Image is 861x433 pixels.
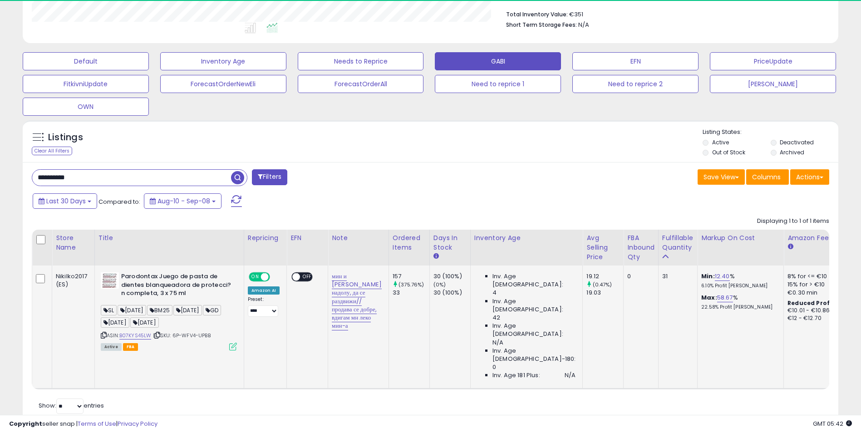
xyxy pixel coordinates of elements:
div: Title [98,233,240,243]
b: Parodontax Juego de pasta de dientes blanqueadora de protecci?n completa, 3 x 75 ml [121,272,231,300]
div: Inventory Age [474,233,579,243]
span: 4 [492,289,497,297]
b: Total Inventory Value: [506,10,568,18]
div: Avg Selling Price [586,233,620,262]
button: Actions [790,169,829,185]
button: PriceUpdate [710,52,836,70]
span: BM25 [147,305,172,315]
button: Save View [698,169,745,185]
span: Show: entries [39,401,104,410]
div: Fulfillable Quantity [662,233,694,252]
div: 31 [662,272,690,280]
span: N/A [578,20,589,29]
button: Last 30 Days [33,193,97,209]
strong: Copyright [9,419,42,428]
span: Inv. Age [DEMOGRAPHIC_DATA]: [492,297,576,314]
span: Compared to: [98,197,140,206]
span: Inv. Age [DEMOGRAPHIC_DATA]-180: [492,347,576,363]
span: [DATE] [101,317,129,328]
img: 51j6qeH+2hL._SL40_.jpg [101,272,119,289]
label: Out of Stock [712,148,745,156]
button: Needs to Reprice [298,52,424,70]
span: Inv. Age 181 Plus: [492,371,540,379]
button: ForecastOrderAll [298,75,424,93]
b: Reduced Prof. Rng. [787,299,847,307]
div: Markup on Cost [701,233,780,243]
button: Columns [746,169,789,185]
span: OFF [268,273,283,281]
span: [DATE] [173,305,202,315]
button: EFN [572,52,699,70]
div: Amazon AI [248,286,280,295]
div: Ordered Items [393,233,426,252]
span: N/A [565,371,576,379]
button: ForecastOrderNewEli [160,75,286,93]
div: EFN [290,233,324,243]
p: 22.58% Profit [PERSON_NAME] [701,304,777,310]
b: Short Term Storage Fees: [506,21,577,29]
button: GABI [435,52,561,70]
span: Aug-10 - Sep-08 [157,197,210,206]
button: Aug-10 - Sep-08 [144,193,221,209]
span: [DATE] [130,317,159,328]
div: seller snap | | [9,420,157,428]
span: Columns [752,172,781,182]
small: (0%) [433,281,446,288]
span: Inv. Age [DEMOGRAPHIC_DATA]: [492,272,576,289]
div: 157 [393,272,429,280]
span: Inv. Age [DEMOGRAPHIC_DATA]: [492,322,576,338]
small: Amazon Fees. [787,243,793,251]
label: Active [712,138,729,146]
span: SL [101,305,117,315]
small: (375.76%) [399,281,424,288]
div: ASIN: [101,272,237,349]
span: FBA [123,343,138,351]
div: Displaying 1 to 1 of 1 items [757,217,829,226]
button: Default [23,52,149,70]
span: Last 30 Days [46,197,86,206]
div: FBA inbound Qty [627,233,654,262]
small: Days In Stock. [433,252,439,261]
p: 6.10% Profit [PERSON_NAME] [701,283,777,289]
b: Min: [701,272,715,280]
span: N/A [492,339,503,347]
button: Filters [252,169,287,185]
span: [DATE] [118,305,146,315]
p: Listing States: [703,128,838,137]
div: Store Name [56,233,91,252]
label: Archived [780,148,804,156]
button: [PERSON_NAME] [710,75,836,93]
h5: Listings [48,131,83,144]
li: €351 [506,8,822,19]
span: 0 [492,363,496,371]
button: OWN [23,98,149,116]
button: Inventory Age [160,52,286,70]
div: % [701,294,777,310]
button: Need to reprice 1 [435,75,561,93]
span: All listings currently available for purchase on Amazon [101,343,122,351]
th: The percentage added to the cost of goods (COGS) that forms the calculator for Min & Max prices. [698,230,784,266]
span: ON [250,273,261,281]
a: мин и [PERSON_NAME] надолу, да се раздвижи//продава се добре, вдигам мн леко мин-а [332,272,382,330]
div: 33 [393,289,429,297]
div: Preset: [248,296,280,317]
a: 58.67 [717,293,733,302]
small: (0.47%) [593,281,612,288]
span: | SKU: 6P-WFV4-UPBB [153,332,211,339]
span: GD [203,305,221,315]
div: 30 (100%) [433,272,470,280]
div: 19.12 [586,272,623,280]
span: 42 [492,314,500,322]
a: Privacy Policy [118,419,157,428]
div: Repricing [248,233,283,243]
div: 30 (100%) [433,289,470,297]
button: Need to reprice 2 [572,75,699,93]
div: % [701,272,777,289]
button: FitkivniUpdate [23,75,149,93]
div: Nikilko2017 (ES) [56,272,88,289]
b: Max: [701,293,717,302]
a: B07KYS45LW [119,332,152,340]
label: Deactivated [780,138,814,146]
span: OFF [300,273,315,281]
div: Clear All Filters [32,147,72,155]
